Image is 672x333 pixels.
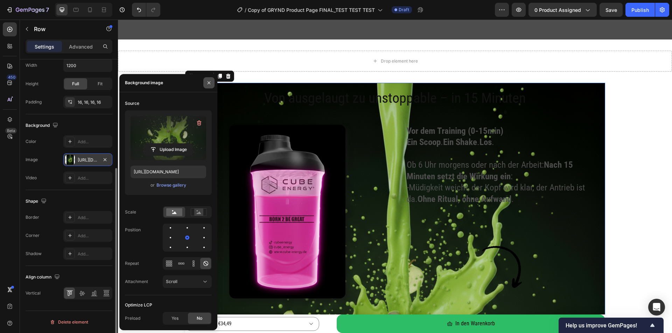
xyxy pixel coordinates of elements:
div: Source [125,100,139,107]
button: Scroll [163,275,212,288]
div: Position [125,227,141,233]
p: Row [34,25,93,33]
span: or [150,181,155,189]
div: Add... [78,251,111,257]
div: Publish [631,6,649,14]
div: Background [26,121,59,130]
button: Browse gallery [156,182,187,189]
div: Add... [78,139,111,145]
button: Delete element [26,317,112,328]
span: No [197,315,202,321]
div: Image [26,157,38,163]
span: Fit [98,81,103,87]
button: Save [600,3,623,17]
img: gempages_563269290749330194-22a9d75a-0378-426c-8b68-5932ba94c709.png [111,105,227,279]
p: Advanced [69,43,93,50]
button: Publish [625,3,655,17]
div: Color [26,138,36,145]
strong: Ein Shake [325,117,359,128]
span: Help us improve GemPages! [566,322,648,329]
img: gempages_563269290749330194-b91a1038-23f4-42e9-8d9d-16eb5924bc13.png [346,214,423,277]
div: Drop element here [263,39,300,44]
div: Width [26,62,37,68]
div: Repeat [125,260,139,267]
strong: Ohne Ritual, ohne Aufwand [300,174,393,184]
div: 450 [7,74,17,80]
div: Undo/Redo [132,3,160,17]
div: Shape [26,197,48,206]
span: Yes [171,315,178,321]
div: Vertical [26,290,41,296]
div: Preload [125,315,140,321]
span: Copy of GRYND Product Page FINAL_TEST TEST TEST [248,6,375,14]
span: Draft [399,7,409,13]
div: Align column [26,273,61,282]
div: Scale [125,209,136,215]
input: Auto [64,59,112,72]
span: Save [605,7,617,13]
strong: Vor dem Training (0-15min) [289,106,385,116]
div: Attachment [125,278,148,285]
p: Settings [35,43,54,50]
div: Open Intercom Messenger [648,299,665,316]
div: Add... [78,215,111,221]
div: Background image [125,80,163,86]
p: -Müdigkeit weicht, der Kopf wird klar, der Antrieb ist da. . [289,162,481,185]
p: . . . [289,117,481,129]
strong: Los [362,117,374,128]
button: Upload Image [144,143,193,156]
p: 7 [46,6,49,14]
div: Border [26,214,39,220]
div: Delete element [50,318,88,326]
button: 0 product assigned [528,3,597,17]
input: https://example.com/image.jpg [131,166,206,178]
h2: Von ausgelaugt zu unstoppable – in 15 Minuten [73,69,482,88]
span: Full [72,81,79,87]
div: Row [76,53,87,60]
div: Video [26,175,37,181]
span: / [245,6,246,14]
p: Ob 6 Uhr morgens oder nach der Arbeit: : [289,140,481,162]
strong: Ein Scoop [289,117,323,128]
div: In den Warenkorb [337,299,377,309]
div: Add... [78,175,111,181]
div: Optimize LCP [125,302,152,308]
div: Corner [26,232,40,239]
button: In den Warenkorb [219,295,487,313]
div: Height [26,81,38,87]
div: Padding [26,99,42,105]
iframe: Design area [118,20,672,333]
button: Show survey - Help us improve GemPages! [566,321,657,330]
strong: Nach 15 Minuten setzt die Wirkung ein [289,140,455,162]
div: [URL][DOMAIN_NAME] [78,157,98,163]
span: 0 product assigned [534,6,581,14]
span: Scroll [166,279,177,284]
div: 16, 16, 16, 16 [78,99,111,106]
div: Add... [78,233,111,239]
div: Shadow [26,251,42,257]
div: Beta [5,128,17,133]
button: 7 [3,3,52,17]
